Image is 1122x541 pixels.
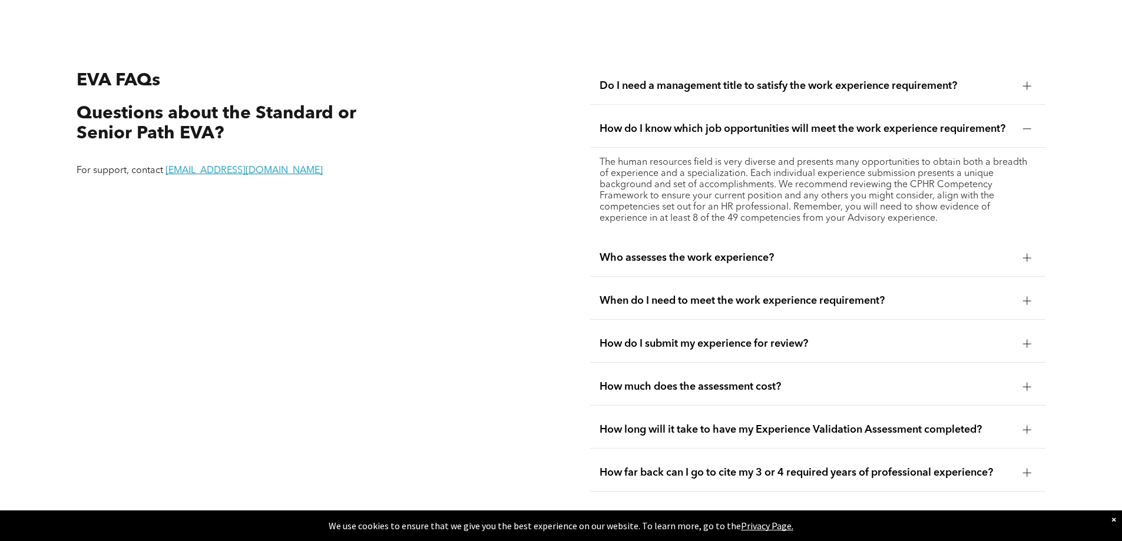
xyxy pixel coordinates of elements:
span: Do I need a management title to satisfy the work experience requirement? [600,79,1014,92]
span: How do I know which job opportunities will meet the work experience requirement? [600,122,1014,135]
span: Who assesses the work experience? [600,251,1014,264]
span: How far back can I go to cite my 3 or 4 required years of professional experience? [600,466,1014,479]
p: The human resources field is very diverse and presents many opportunities to obtain both a breadt... [600,157,1036,224]
span: How much does the assessment cost? [600,380,1014,393]
span: When do I need to meet the work experience requirement? [600,294,1014,307]
span: For support, contact [77,166,163,175]
span: Is foreign experience accepted? [600,509,1014,522]
span: Questions about the Standard or Senior Path EVA? [77,105,356,143]
span: How do I submit my experience for review? [600,337,1014,350]
a: [EMAIL_ADDRESS][DOMAIN_NAME] [166,166,323,175]
span: EVA FAQs [77,72,160,89]
span: How long will it take to have my Experience Validation Assessment completed? [600,423,1014,436]
a: Privacy Page. [741,520,793,532]
div: Dismiss notification [1111,513,1116,525]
